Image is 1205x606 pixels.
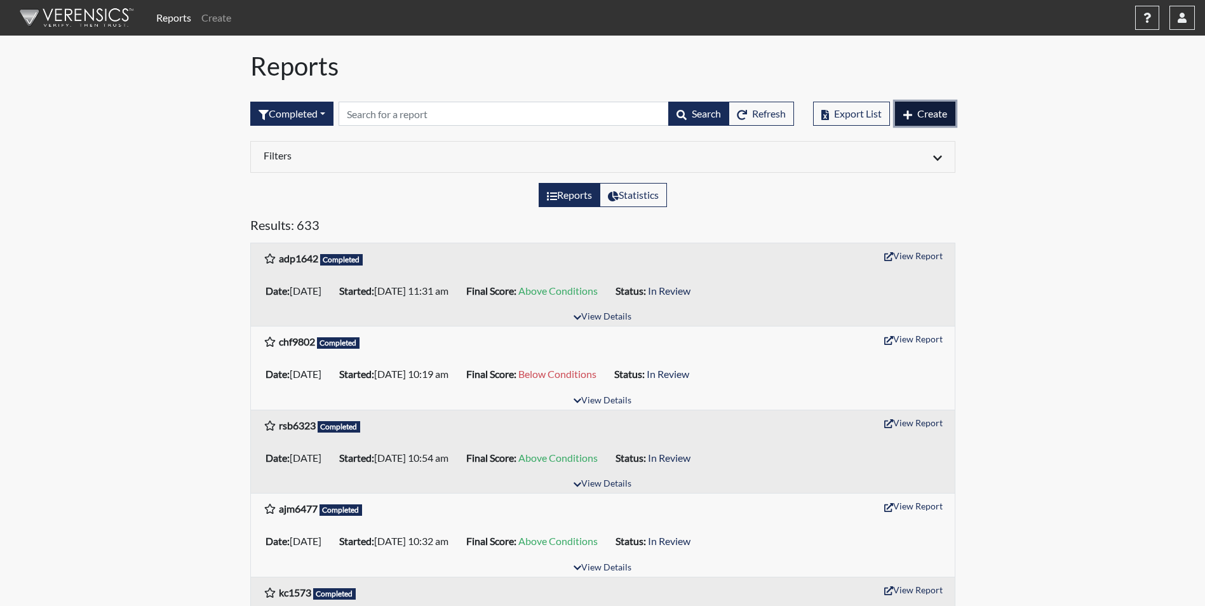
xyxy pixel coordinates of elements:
[879,246,948,266] button: View Report
[250,217,955,238] h5: Results: 633
[260,364,334,384] li: [DATE]
[250,102,333,126] button: Completed
[334,448,461,468] li: [DATE] 10:54 am
[879,496,948,516] button: View Report
[250,102,333,126] div: Filter by interview status
[151,5,196,30] a: Reports
[260,448,334,468] li: [DATE]
[518,535,598,547] span: Above Conditions
[260,281,334,301] li: [DATE]
[614,368,645,380] b: Status:
[648,285,690,297] span: In Review
[466,285,516,297] b: Final Score:
[568,393,637,410] button: View Details
[879,580,948,600] button: View Report
[279,586,311,598] b: kc1573
[647,368,689,380] span: In Review
[466,368,516,380] b: Final Score:
[813,102,890,126] button: Export List
[264,149,593,161] h6: Filters
[616,535,646,547] b: Status:
[339,285,374,297] b: Started:
[539,183,600,207] label: View the list of reports
[339,102,669,126] input: Search by Registration ID, Interview Number, or Investigation Name.
[668,102,729,126] button: Search
[279,252,318,264] b: adp1642
[568,560,637,577] button: View Details
[339,452,374,464] b: Started:
[279,502,318,515] b: ajm6477
[466,452,516,464] b: Final Score:
[339,368,374,380] b: Started:
[320,254,363,266] span: Completed
[518,452,598,464] span: Above Conditions
[879,413,948,433] button: View Report
[320,504,363,516] span: Completed
[266,285,290,297] b: Date:
[568,309,637,326] button: View Details
[266,452,290,464] b: Date:
[334,531,461,551] li: [DATE] 10:32 am
[568,476,637,493] button: View Details
[334,281,461,301] li: [DATE] 11:31 am
[648,452,690,464] span: In Review
[895,102,955,126] button: Create
[729,102,794,126] button: Refresh
[250,51,955,81] h1: Reports
[752,107,786,119] span: Refresh
[196,5,236,30] a: Create
[254,149,952,165] div: Click to expand/collapse filters
[466,535,516,547] b: Final Score:
[616,452,646,464] b: Status:
[917,107,947,119] span: Create
[879,329,948,349] button: View Report
[518,285,598,297] span: Above Conditions
[260,531,334,551] li: [DATE]
[648,535,690,547] span: In Review
[313,588,356,600] span: Completed
[279,419,316,431] b: rsb6323
[616,285,646,297] b: Status:
[334,364,461,384] li: [DATE] 10:19 am
[317,337,360,349] span: Completed
[266,368,290,380] b: Date:
[692,107,721,119] span: Search
[600,183,667,207] label: View statistics about completed interviews
[834,107,882,119] span: Export List
[339,535,374,547] b: Started:
[518,368,596,380] span: Below Conditions
[266,535,290,547] b: Date:
[279,335,315,347] b: chf9802
[318,421,361,433] span: Completed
